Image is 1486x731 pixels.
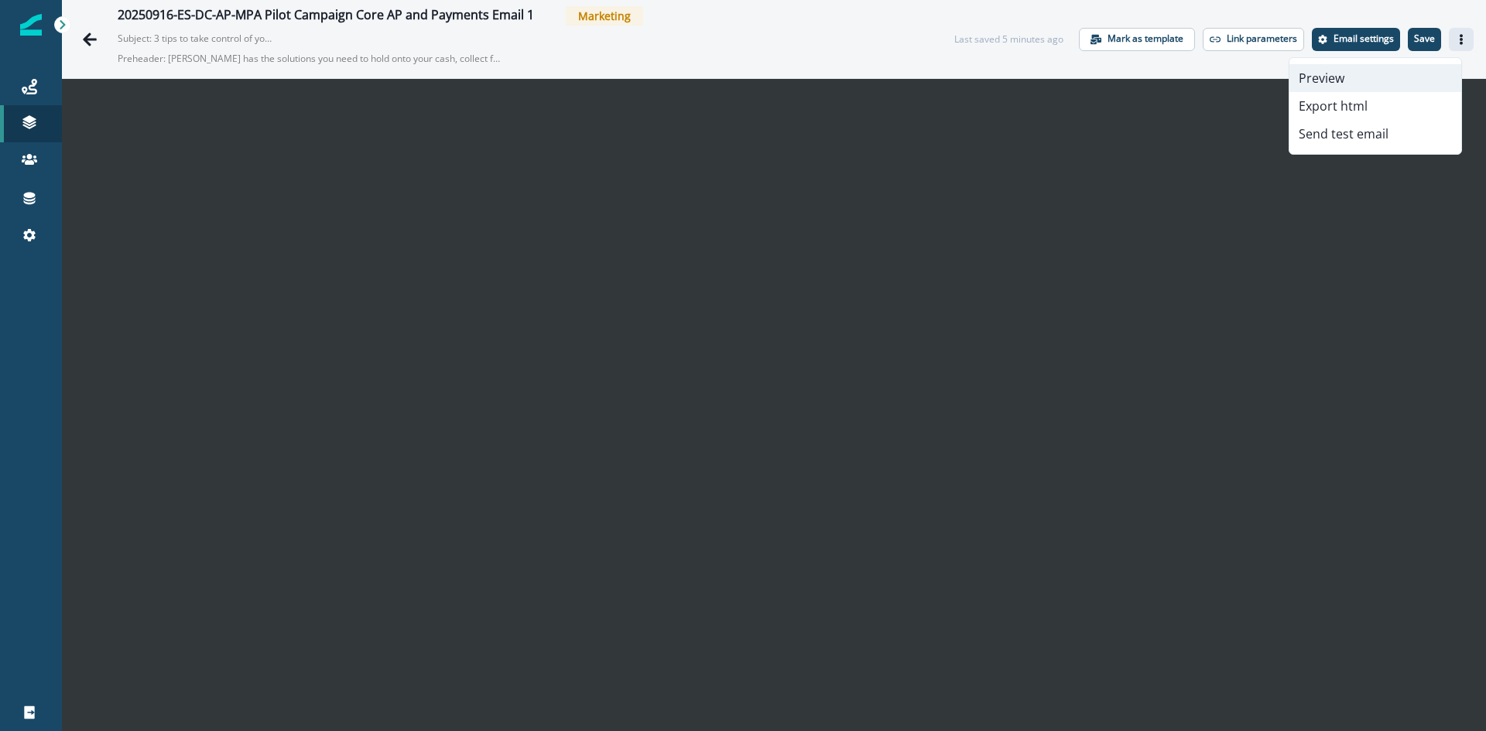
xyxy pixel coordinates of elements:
[1289,120,1461,148] button: Send test email
[118,26,272,46] p: Subject: 3 tips to take control of your cash flow in BILL
[1289,92,1461,120] button: Export html
[1289,64,1461,92] button: Preview
[1227,33,1297,44] p: Link parameters
[954,32,1063,46] div: Last saved 5 minutes ago
[74,24,105,55] button: Go back
[1449,28,1474,51] button: Actions
[1408,28,1441,51] button: Save
[1108,33,1183,44] p: Mark as template
[118,46,505,72] p: Preheader: [PERSON_NAME] has the solutions you need to hold onto your cash, collect faster, and m...
[1203,28,1304,51] button: Link parameters
[1414,33,1435,44] p: Save
[566,6,643,26] span: Marketing
[1334,33,1394,44] p: Email settings
[1312,28,1400,51] button: Settings
[20,14,42,36] img: Inflection
[118,8,534,25] div: 20250916-ES-DC-AP-MPA Pilot Campaign Core AP and Payments Email 1
[1079,28,1195,51] button: Mark as template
